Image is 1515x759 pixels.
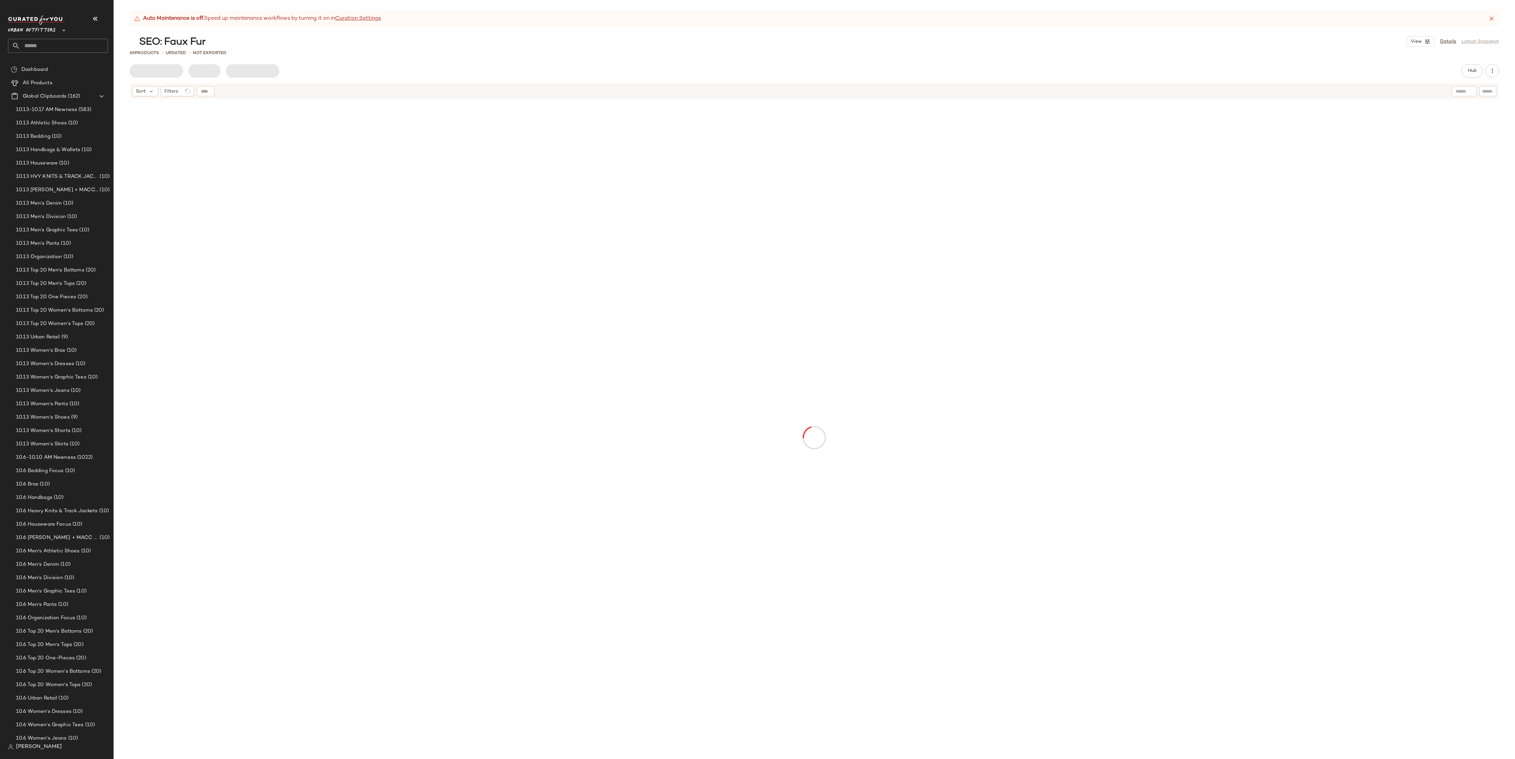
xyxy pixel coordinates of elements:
[78,226,89,234] span: (10)
[16,521,71,528] span: 10.6 Houseware Focus
[16,280,75,288] span: 10.13 Top 20 Men's Tops
[16,333,60,341] span: 10.13 Urban Retail
[57,694,68,702] span: (10)
[8,15,65,25] img: cfy_white_logo.C9jOOHJF.svg
[130,51,135,56] span: 69
[87,373,98,381] span: (10)
[75,280,86,288] span: (20)
[84,320,95,328] span: (20)
[98,186,110,194] span: (10)
[16,226,78,234] span: 10.13 Men's Graphic Tees
[75,614,87,622] span: (10)
[80,146,92,154] span: (10)
[16,440,68,448] span: 10.13 Women's Skirts
[16,561,59,568] span: 10.6 Men's Denim
[16,494,52,502] span: 10.6 Handbags
[16,574,63,582] span: 10.6 Men's Division
[162,49,163,57] span: •
[16,628,82,635] span: 10.6 Top 20 Men's Bottoms
[16,400,68,408] span: 10.13 Women's Pants
[8,23,56,35] span: Urban Outfitters
[68,440,80,448] span: (10)
[60,333,68,341] span: (9)
[16,200,62,207] span: 10.13 Men's Denim
[68,400,80,408] span: (10)
[63,574,75,582] span: (10)
[16,159,58,167] span: 10.13 Houseware
[16,266,85,274] span: 10.13 Top 20 Men's Bottoms
[98,507,109,515] span: (10)
[16,601,57,609] span: 10.6 Men's Pants
[67,735,78,742] span: (10)
[71,427,82,435] span: (10)
[193,50,227,57] p: Not Exported
[164,88,178,95] span: Filters
[16,133,50,140] span: 10.13 Bedding
[57,601,68,609] span: (10)
[139,35,206,49] span: SEO: Faux Fur
[16,668,90,675] span: 10.6 Top 20 Women's Bottoms
[16,186,98,194] span: 10.13 [PERSON_NAME] + MACC + MShoes
[16,654,75,662] span: 10.6 Top 20 One-Pieces
[59,240,71,247] span: (10)
[16,293,76,301] span: 10.13 Top 20 One Pieces
[16,721,84,729] span: 10.6 Women's Graphic Tees
[130,50,159,57] div: Products
[93,307,104,314] span: (20)
[189,49,190,57] span: •
[80,547,91,555] span: (10)
[16,507,98,515] span: 10.6 Heavy Knits & Track Jackets
[16,240,59,247] span: 10.13 Men's Pants
[143,15,204,23] strong: Auto Maintenance is off.
[16,414,70,421] span: 10.13 Women's Shoes
[66,93,80,100] span: (162)
[71,521,83,528] span: (10)
[16,641,72,649] span: 10.6 Top 20 Men's Tops
[16,467,64,475] span: 10.6 Bedding Focus
[70,414,78,421] span: (9)
[16,387,70,395] span: 10.13 Women's Jeans
[84,721,95,729] span: (10)
[62,253,74,261] span: (10)
[16,480,38,488] span: 10.6 Bras
[67,119,78,127] span: (10)
[16,735,67,742] span: 10.6 Women's Jeans
[16,373,87,381] span: 10.13 Women's Graphic Tees
[82,628,93,635] span: (20)
[1468,68,1477,74] span: Hub
[16,708,72,716] span: 10.6 Women's Dresses
[1462,64,1483,78] button: Hub
[70,387,81,395] span: (10)
[335,15,381,23] a: Curation Settings
[16,427,71,435] span: 10.13 Women's Shorts
[58,159,69,167] span: (10)
[64,467,75,475] span: (10)
[76,454,93,461] span: (1022)
[59,561,71,568] span: (10)
[11,66,17,73] img: svg%3e
[72,641,84,649] span: (20)
[16,454,76,461] span: 10.6-10.10 AM Newness
[16,347,65,354] span: 10.13 Women's Bras
[52,494,64,502] span: (10)
[62,200,73,207] span: (10)
[16,213,66,221] span: 10.13 Men's Division
[16,146,80,154] span: 10.13 Handbags & Wallets
[23,79,52,87] span: All Products
[50,133,62,140] span: (10)
[75,654,86,662] span: (20)
[16,614,75,622] span: 10.6 Organization Focus
[8,744,13,750] img: svg%3e
[72,708,83,716] span: (10)
[166,50,186,57] p: updated
[16,320,84,328] span: 10.13 Top 20 Women's Tops
[21,66,48,74] span: Dashboard
[85,266,96,274] span: (20)
[1440,38,1456,45] a: Details
[16,119,67,127] span: 10.13 Athletic Shoes
[1410,39,1422,44] span: View
[16,253,62,261] span: 10.13 Organization
[38,480,50,488] span: (10)
[16,681,81,689] span: 10.6 Top 20 Women's Tops
[16,547,80,555] span: 10.6 Men's Athletic Shoes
